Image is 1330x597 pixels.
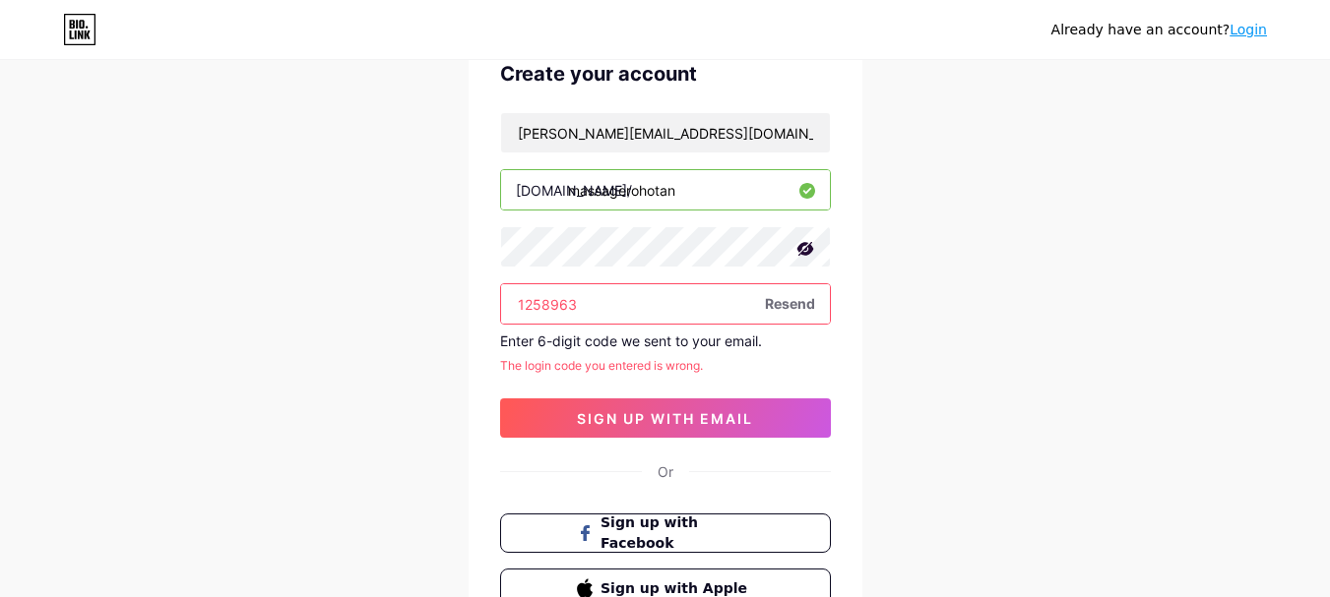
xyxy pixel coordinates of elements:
button: Sign up with Facebook [500,513,831,553]
span: Resend [765,293,815,314]
div: Create your account [500,59,831,89]
input: username [501,170,830,209]
div: [DOMAIN_NAME]/ [516,180,632,201]
div: The login code you entered is wrong. [500,357,831,375]
div: Or [658,461,673,482]
button: sign up with email [500,398,831,438]
input: Email [501,113,830,152]
span: sign up with email [577,410,753,427]
span: Sign up with Facebook [601,512,753,554]
div: Enter 6-digit code we sent to your email. [500,332,831,349]
input: Paste login code [501,284,830,324]
a: Login [1230,22,1267,37]
div: Already have an account? [1051,20,1267,40]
